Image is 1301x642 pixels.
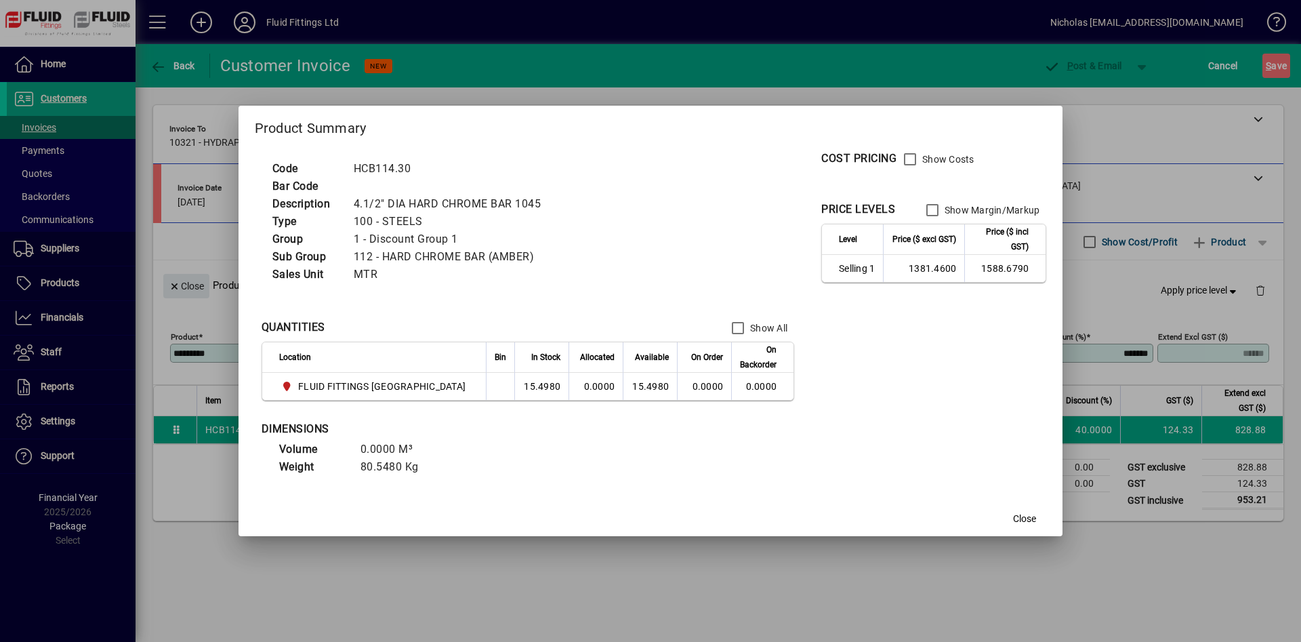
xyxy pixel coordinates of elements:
div: DIMENSIONS [262,421,600,437]
label: Show Margin/Markup [942,203,1040,217]
td: 80.5480 Kg [354,458,435,476]
td: Description [266,195,347,213]
td: Sub Group [266,248,347,266]
div: PRICE LEVELS [821,201,895,218]
td: Volume [272,441,354,458]
label: Show All [747,321,787,335]
td: 1588.6790 [964,255,1046,282]
label: Show Costs [920,153,974,166]
span: Price ($ excl GST) [892,232,956,247]
td: HCB114.30 [347,160,558,178]
td: 15.4980 [514,373,569,400]
span: On Backorder [740,342,777,372]
td: 15.4980 [623,373,677,400]
span: Price ($ incl GST) [973,224,1029,254]
td: 112 - HARD CHROME BAR (AMBER) [347,248,558,266]
td: 4.1/2" DIA HARD CHROME BAR 1045 [347,195,558,213]
td: 0.0000 [731,373,793,400]
span: In Stock [531,350,560,365]
span: Available [635,350,669,365]
span: Location [279,350,311,365]
td: 0.0000 [569,373,623,400]
td: Type [266,213,347,230]
td: Sales Unit [266,266,347,283]
span: FLUID FITTINGS CHRISTCHURCH [279,378,472,395]
td: 1 - Discount Group 1 [347,230,558,248]
span: Level [839,232,857,247]
span: On Order [691,350,723,365]
td: Weight [272,458,354,476]
td: 0.0000 M³ [354,441,435,458]
h2: Product Summary [239,106,1063,145]
td: 1381.4600 [883,255,964,282]
span: Close [1013,512,1036,526]
td: Group [266,230,347,248]
td: Code [266,160,347,178]
td: 100 - STEELS [347,213,558,230]
button: Close [1003,506,1046,531]
div: COST PRICING [821,151,896,167]
td: MTR [347,266,558,283]
span: 0.0000 [693,381,724,392]
span: Bin [495,350,506,365]
td: Bar Code [266,178,347,195]
span: FLUID FITTINGS [GEOGRAPHIC_DATA] [298,380,466,393]
span: Allocated [580,350,615,365]
div: QUANTITIES [262,319,325,336]
span: Selling 1 [839,262,875,275]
